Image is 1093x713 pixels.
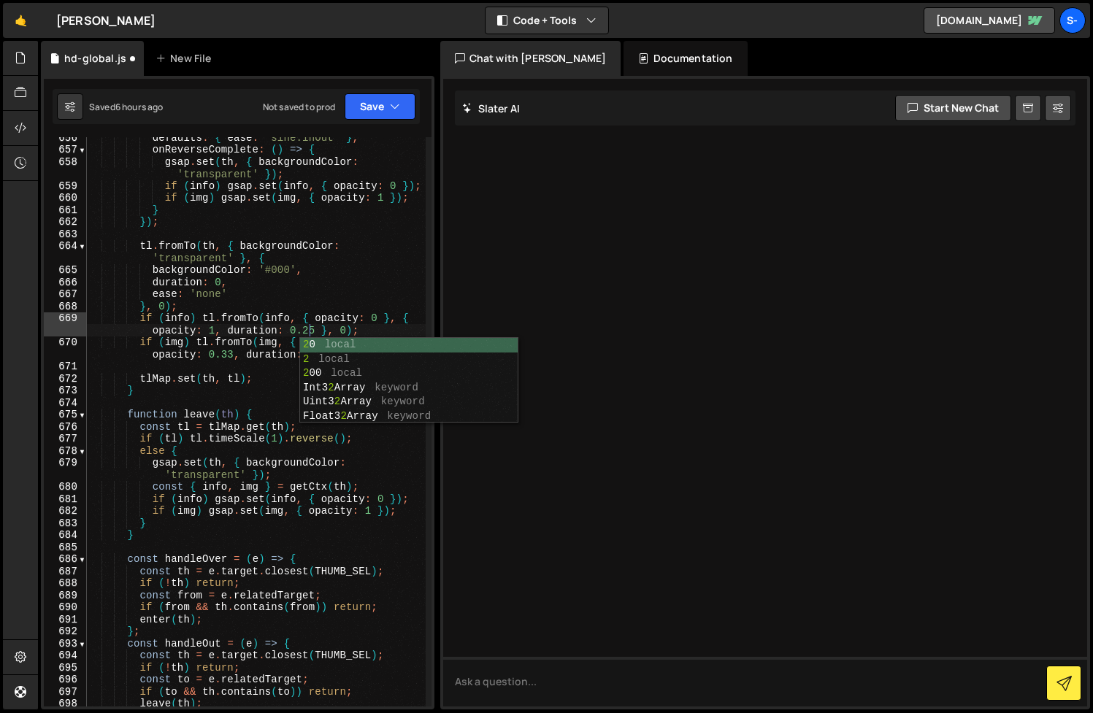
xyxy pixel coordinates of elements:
button: Start new chat [895,95,1011,121]
h2: Slater AI [462,101,521,115]
div: 678 [44,445,87,458]
div: 661 [44,204,87,217]
div: 680 [44,481,87,493]
div: [PERSON_NAME] [56,12,156,29]
div: 668 [44,301,87,313]
button: Save [345,93,415,120]
div: 682 [44,505,87,517]
div: 657 [44,144,87,156]
div: 693 [44,638,87,650]
a: s- [1059,7,1086,34]
div: 660 [44,192,87,204]
div: 691 [44,614,87,626]
div: 669 [44,312,87,336]
button: Code + Tools [486,7,608,34]
div: 692 [44,625,87,638]
div: 694 [44,650,87,662]
div: 663 [44,228,87,241]
div: 673 [44,385,87,397]
div: 698 [44,698,87,710]
div: 675 [44,409,87,421]
div: 656 [44,132,87,144]
div: 687 [44,566,87,578]
div: 695 [44,662,87,674]
div: 672 [44,373,87,385]
div: 665 [44,264,87,277]
div: 662 [44,216,87,228]
div: Not saved to prod [263,101,336,113]
div: 6 hours ago [115,101,164,113]
div: 697 [44,686,87,698]
div: 674 [44,397,87,409]
div: 688 [44,577,87,590]
div: Chat with [PERSON_NAME] [440,41,621,76]
div: 686 [44,553,87,566]
a: 🤙 [3,3,39,38]
div: 666 [44,277,87,289]
div: 670 [44,336,87,361]
div: 676 [44,421,87,433]
div: hd-global.js [64,51,126,66]
a: [DOMAIN_NAME] [924,7,1055,34]
div: 659 [44,180,87,193]
div: 664 [44,240,87,264]
div: 677 [44,433,87,445]
div: 689 [44,590,87,602]
div: 679 [44,457,87,481]
div: 667 [44,288,87,301]
div: 684 [44,529,87,542]
div: 671 [44,361,87,373]
div: 685 [44,542,87,554]
div: 683 [44,517,87,530]
div: 696 [44,674,87,686]
div: Documentation [624,41,747,76]
div: 681 [44,493,87,506]
div: 690 [44,601,87,614]
div: 658 [44,156,87,180]
div: New File [156,51,217,66]
div: Saved [89,101,164,113]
